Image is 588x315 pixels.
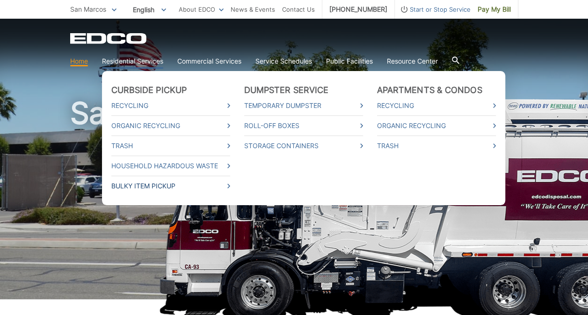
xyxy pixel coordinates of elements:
a: Household Hazardous Waste [111,161,230,171]
a: Temporary Dumpster [244,100,363,111]
a: Apartments & Condos [377,85,482,95]
a: Storage Containers [244,141,363,151]
a: Organic Recycling [377,121,496,131]
a: Public Facilities [326,56,373,66]
a: EDCD logo. Return to the homepage. [70,33,148,44]
a: Organic Recycling [111,121,230,131]
span: Pay My Bill [478,4,511,14]
a: News & Events [231,4,275,14]
a: Recycling [111,100,230,111]
a: Trash [377,141,496,151]
a: Curbside Pickup [111,85,187,95]
a: Bulky Item Pickup [111,181,230,191]
a: Trash [111,141,230,151]
a: Home [70,56,88,66]
a: Commercial Services [177,56,241,66]
h1: San Marcos [70,98,518,303]
a: Service Schedules [255,56,312,66]
span: English [126,2,173,17]
a: Roll-Off Boxes [244,121,363,131]
a: Resource Center [387,56,438,66]
a: Recycling [377,100,496,111]
a: Residential Services [102,56,163,66]
a: About EDCO [179,4,224,14]
span: San Marcos [70,5,106,13]
a: Dumpster Service [244,85,329,95]
a: Contact Us [282,4,315,14]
